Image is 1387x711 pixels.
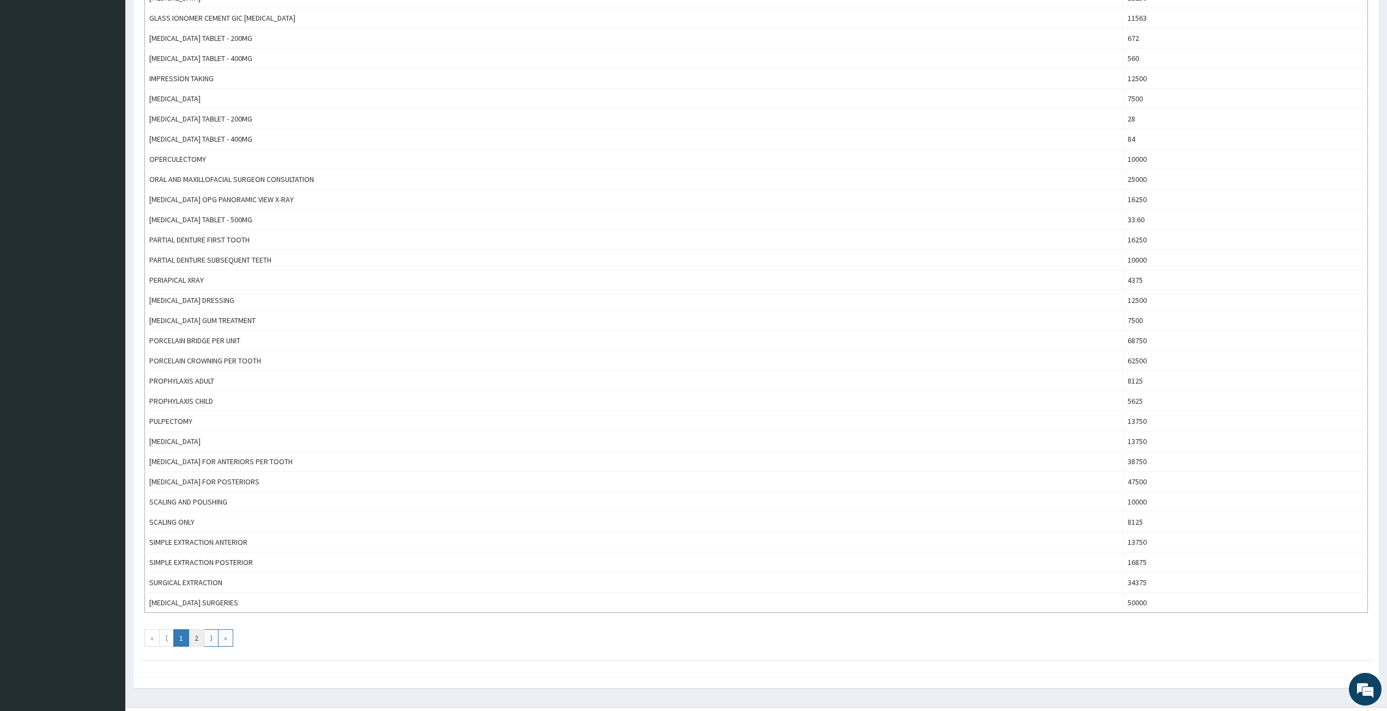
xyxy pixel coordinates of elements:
[218,629,233,647] a: Go to last page
[145,371,1123,391] td: PROPHYLAXIS ADULT
[1123,270,1368,290] td: 4375
[145,472,1123,492] td: [MEDICAL_DATA] FOR POSTERIORS
[1123,492,1368,512] td: 10000
[1123,28,1368,48] td: 672
[145,290,1123,311] td: [MEDICAL_DATA] DRESSING
[145,109,1123,129] td: [MEDICAL_DATA] TABLET - 200MG
[145,311,1123,331] td: [MEDICAL_DATA] GUM TREATMENT
[145,331,1123,351] td: PORCELAIN BRIDGE PER UNIT
[145,149,1123,169] td: OPERCULECTOMY
[145,48,1123,69] td: [MEDICAL_DATA] TABLET - 400MG
[1123,593,1368,613] td: 50000
[1123,69,1368,89] td: 12500
[1123,432,1368,452] td: 13750
[1123,169,1368,190] td: 25000
[189,629,204,647] a: Go to page number 2
[1123,391,1368,411] td: 5625
[145,28,1123,48] td: [MEDICAL_DATA] TABLET - 200MG
[145,573,1123,593] td: SURGICAL EXTRACTION
[145,69,1123,89] td: IMPRESSION TAKING
[1123,311,1368,331] td: 7500
[145,250,1123,270] td: PARTIAL DENTURE SUBSEQUENT TEETH
[1123,512,1368,532] td: 8125
[145,210,1123,230] td: [MEDICAL_DATA] TABLET - 500MG
[145,411,1123,432] td: PULPECTOMY
[173,629,189,647] a: Go to page number 1
[145,492,1123,512] td: SCALING AND POLISHING
[145,452,1123,472] td: [MEDICAL_DATA] FOR ANTERIORS PER TOOTH
[204,629,219,647] a: Go to next page
[1123,411,1368,432] td: 13750
[1123,230,1368,250] td: 16250
[1123,452,1368,472] td: 38750
[179,5,205,32] div: Minimize live chat window
[145,552,1123,573] td: SIMPLE EXTRACTION POSTERIOR
[145,8,1123,28] td: GLASS IONOMER CEMENT GIC [MEDICAL_DATA]
[1123,351,1368,371] td: 62500
[145,230,1123,250] td: PARTIAL DENTURE FIRST TOOTH
[1123,552,1368,573] td: 16875
[1123,89,1368,109] td: 7500
[1123,210,1368,230] td: 33.60
[145,89,1123,109] td: [MEDICAL_DATA]
[145,512,1123,532] td: SCALING ONLY
[57,61,183,75] div: Chat with us now
[1123,290,1368,311] td: 12500
[5,297,208,336] textarea: Type your message and hit 'Enter'
[145,169,1123,190] td: ORAL AND MAXILLOFACIAL SURGEON CONSULTATION
[145,532,1123,552] td: SIMPLE EXTRACTION ANTERIOR
[145,351,1123,371] td: PORCELAIN CROWNING PER TOOTH
[1123,129,1368,149] td: 84
[1123,331,1368,351] td: 68750
[1123,149,1368,169] td: 10000
[1123,573,1368,593] td: 34375
[63,137,150,247] span: We're online!
[1123,472,1368,492] td: 47500
[1123,190,1368,210] td: 16250
[20,54,44,82] img: d_794563401_company_1708531726252_794563401
[145,391,1123,411] td: PROPHYLAXIS CHILD
[1123,48,1368,69] td: 560
[144,629,160,647] a: Go to first page
[1123,8,1368,28] td: 11563
[145,129,1123,149] td: [MEDICAL_DATA] TABLET - 400MG
[145,593,1123,613] td: [MEDICAL_DATA] SURGERIES
[145,432,1123,452] td: [MEDICAL_DATA]
[145,190,1123,210] td: [MEDICAL_DATA] OPG PANORAMIC VIEW X-RAY
[1123,532,1368,552] td: 13750
[1123,109,1368,129] td: 28
[1123,250,1368,270] td: 10000
[145,270,1123,290] td: PERIAPICAL XRAY
[159,629,174,647] a: Go to previous page
[1123,371,1368,391] td: 8125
